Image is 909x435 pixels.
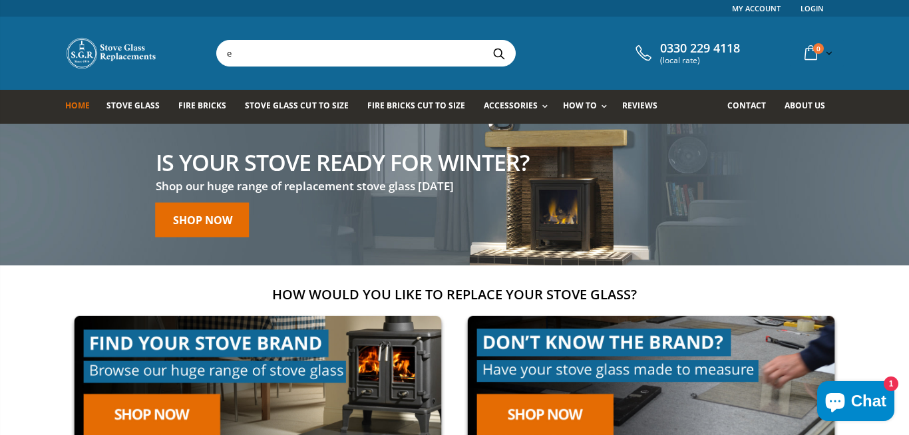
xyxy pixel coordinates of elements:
[563,100,597,111] span: How To
[727,90,776,124] a: Contact
[65,285,844,303] h2: How would you like to replace your stove glass?
[785,90,835,124] a: About us
[727,100,766,111] span: Contact
[563,90,614,124] a: How To
[484,41,514,66] button: Search
[217,41,664,66] input: Search your stove brand...
[156,178,529,194] h3: Shop our huge range of replacement stove glass [DATE]
[660,56,740,65] span: (local rate)
[367,90,475,124] a: Fire Bricks Cut To Size
[813,381,898,424] inbox-online-store-chat: Shopify online store chat
[106,100,160,111] span: Stove Glass
[484,90,554,124] a: Accessories
[660,41,740,56] span: 0330 229 4118
[245,90,358,124] a: Stove Glass Cut To Size
[178,100,226,111] span: Fire Bricks
[632,41,740,65] a: 0330 229 4118 (local rate)
[622,90,667,124] a: Reviews
[178,90,236,124] a: Fire Bricks
[65,90,100,124] a: Home
[65,37,158,70] img: Stove Glass Replacement
[106,90,170,124] a: Stove Glass
[799,40,835,66] a: 0
[156,202,250,237] a: Shop now
[156,150,529,173] h2: Is your stove ready for winter?
[813,43,824,54] span: 0
[785,100,825,111] span: About us
[245,100,348,111] span: Stove Glass Cut To Size
[367,100,465,111] span: Fire Bricks Cut To Size
[484,100,538,111] span: Accessories
[65,100,90,111] span: Home
[622,100,657,111] span: Reviews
